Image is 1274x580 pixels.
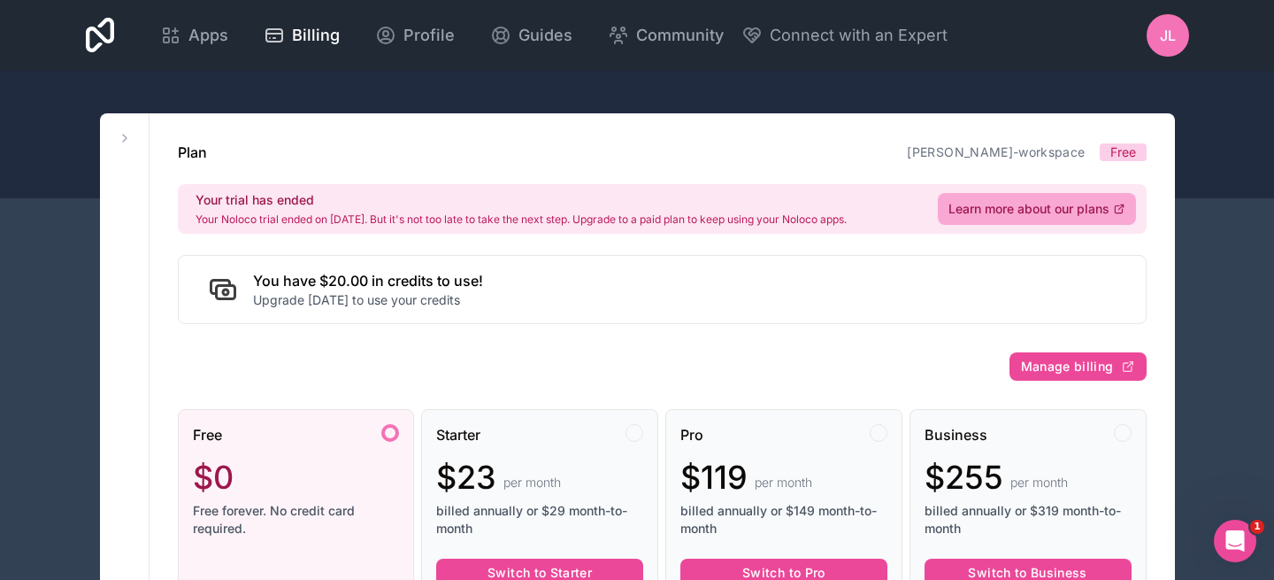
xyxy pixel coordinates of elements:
p: Upgrade [DATE] to use your credits [253,291,483,309]
span: per month [503,474,561,491]
span: JL [1160,25,1176,46]
iframe: Intercom live chat [1214,520,1256,562]
span: $255 [925,460,1003,495]
span: $23 [436,460,496,495]
span: 1 [1250,520,1264,534]
span: Learn more about our plans [948,200,1109,218]
a: Apps [146,16,242,55]
span: Manage billing [1021,359,1114,375]
span: Community [636,23,724,48]
span: $119 [680,460,748,495]
h2: Your trial has ended [196,191,847,209]
span: billed annually or $29 month-to-month [436,502,643,537]
span: Guides [518,23,572,48]
span: Profile [403,23,455,48]
a: Billing [249,16,354,55]
span: per month [755,474,812,491]
span: Billing [292,23,340,48]
a: Guides [476,16,587,55]
button: Connect with an Expert [741,23,948,48]
a: Community [594,16,738,55]
span: per month [1010,474,1068,491]
a: Learn more about our plans [938,193,1136,225]
p: Your Noloco trial ended on [DATE]. But it's not too late to take the next step. Upgrade to a paid... [196,213,847,227]
span: Apps [188,23,228,48]
span: Pro [680,424,703,445]
button: Manage billing [1009,352,1147,381]
span: Starter [436,424,480,445]
h2: You have $20.00 in credits to use! [253,270,483,291]
span: Business [925,424,987,445]
span: Connect with an Expert [770,23,948,48]
span: $0 [193,460,234,495]
span: Free [193,424,222,445]
span: Free [1110,143,1136,161]
span: billed annually or $319 month-to-month [925,502,1132,537]
h1: Plan [178,142,207,163]
a: [PERSON_NAME]-workspace [907,144,1085,159]
a: Profile [361,16,469,55]
span: billed annually or $149 month-to-month [680,502,887,537]
span: Free forever. No credit card required. [193,502,400,537]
